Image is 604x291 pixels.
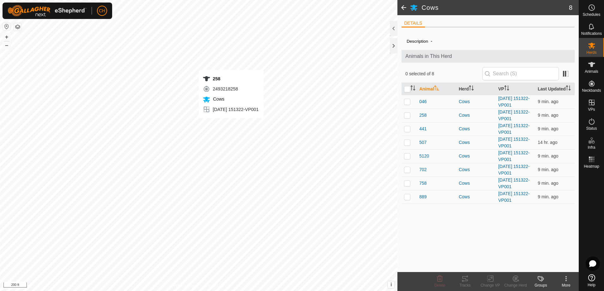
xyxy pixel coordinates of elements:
[459,139,493,146] div: Cows
[99,8,105,14] span: CH
[452,282,478,288] div: Tracks
[504,86,509,91] p-sorticon: Activate to sort
[538,113,558,118] span: Aug 18, 2025, 10:02 AM
[459,112,493,119] div: Cows
[538,194,558,199] span: Aug 18, 2025, 10:02 AM
[459,126,493,132] div: Cows
[553,282,579,288] div: More
[428,36,435,46] span: -
[581,32,602,35] span: Notifications
[3,23,10,30] button: Reset Map
[588,145,595,149] span: Infra
[538,99,558,104] span: Aug 18, 2025, 10:02 AM
[3,33,10,41] button: +
[566,86,571,91] p-sorticon: Activate to sort
[402,20,425,28] li: DETAILS
[459,180,493,187] div: Cows
[421,4,569,11] h2: Cows
[469,86,474,91] p-sorticon: Activate to sort
[459,98,493,105] div: Cows
[569,3,572,12] span: 8
[390,282,392,287] span: i
[410,86,415,91] p-sorticon: Activate to sort
[498,177,529,189] a: [DATE] 151322-VP001
[498,96,529,108] a: [DATE] 151322-VP001
[405,53,571,60] span: Animals in This Herd
[419,194,426,200] span: 889
[498,109,529,121] a: [DATE] 151322-VP001
[8,5,87,16] img: Gallagher Logo
[419,98,426,105] span: 046
[459,194,493,200] div: Cows
[538,167,558,172] span: Aug 18, 2025, 10:02 AM
[528,282,553,288] div: Groups
[202,75,258,83] div: 258
[205,283,224,288] a: Contact Us
[419,153,429,159] span: 5120
[388,281,395,288] button: i
[202,106,258,113] div: [DATE] 151322-VP001
[579,272,604,289] a: Help
[498,137,529,148] a: [DATE] 151322-VP001
[3,41,10,49] button: –
[503,282,528,288] div: Change Herd
[586,127,597,130] span: Status
[202,85,258,93] div: 2493218258
[498,164,529,176] a: [DATE] 151322-VP001
[538,140,557,145] span: Aug 17, 2025, 8:02 PM
[535,83,575,95] th: Last Updated
[407,39,428,44] label: Description
[456,83,496,95] th: Herd
[478,282,503,288] div: Change VP
[417,83,456,95] th: Animal
[588,108,595,111] span: VPs
[583,13,600,16] span: Schedules
[538,153,558,158] span: Aug 18, 2025, 10:02 AM
[496,83,535,95] th: VP
[434,283,445,288] span: Delete
[211,96,224,102] span: Cows
[538,126,558,131] span: Aug 18, 2025, 10:02 AM
[582,89,601,92] span: Neckbands
[174,283,197,288] a: Privacy Policy
[419,180,426,187] span: 758
[585,70,598,73] span: Animals
[459,166,493,173] div: Cows
[482,67,559,80] input: Search (S)
[498,150,529,162] a: [DATE] 151322-VP001
[419,139,426,146] span: 507
[459,153,493,159] div: Cows
[538,181,558,186] span: Aug 18, 2025, 10:02 AM
[588,283,595,287] span: Help
[14,23,21,31] button: Map Layers
[419,166,426,173] span: 702
[419,126,426,132] span: 441
[405,71,482,77] span: 0 selected of 8
[419,112,426,119] span: 258
[584,164,599,168] span: Heatmap
[434,86,439,91] p-sorticon: Activate to sort
[586,51,596,54] span: Herds
[498,123,529,135] a: [DATE] 151322-VP001
[498,191,529,203] a: [DATE] 151322-VP001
